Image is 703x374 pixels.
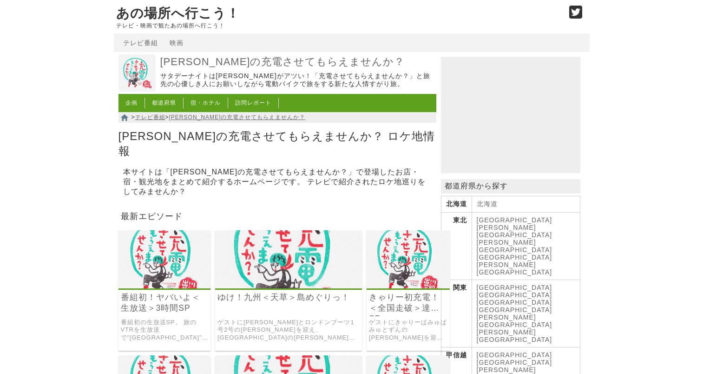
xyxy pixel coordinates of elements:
[118,112,436,123] nav: > >
[160,55,434,69] a: [PERSON_NAME]の充電させてもらえませんか？
[477,306,552,314] a: [GEOGRAPHIC_DATA]
[160,72,434,88] p: サタデーナイトは[PERSON_NAME]がアツい！「充電させてもらえませんか？」と旅先の心優しき人にお願いしながら電動バイクで旅をする新たな人情すがり旅。
[369,292,447,314] a: きゃりー初充電！＜全国走破＞達成SP
[191,100,221,106] a: 宿・ホテル
[118,85,156,93] a: 出川哲朗の充電させてもらえませんか？
[369,319,447,342] a: ゲストにきゃりーぱみゅぱみゅとずんの[PERSON_NAME]を迎え、今回の[PERSON_NAME][GEOGRAPHIC_DATA]の回で47都道府県走破達成！”金色の[GEOGRAPHIC...
[367,282,450,290] a: 出川哲朗の充電させてもらえませんか？ ついに宮城県で全国制覇！絶景の紅葉街道”金色の鳴子峡”から”日本三景松島”までズズーっと108㌔！きゃりーぱみゅぱみゅが初登場で飯尾も絶好調！ヤバいよ²SP
[441,280,472,347] th: 関東
[477,224,552,239] a: [PERSON_NAME][GEOGRAPHIC_DATA]
[477,200,498,207] a: 北海道
[477,261,552,276] a: [PERSON_NAME][GEOGRAPHIC_DATA]
[217,319,360,342] a: ゲストに[PERSON_NAME]とロンドンブーツ1号2号の[PERSON_NAME]を迎え、[GEOGRAPHIC_DATA]の[PERSON_NAME]から絶景のパワースポット・[PERSO...
[121,292,209,314] a: 番組初！ヤバいよ＜生放送＞3時間SP
[118,282,211,290] a: 出川哲朗の充電させてもらえませんか？ ワォ！”生放送”で一緒に充電みてねSPだッ！温泉天国”日田街道”をパワスポ宇戸の庄から131㌔！ですが…初の生放送に哲朗もドキドキでヤバいよ²SP
[135,114,165,120] a: テレビ番組
[118,230,211,288] img: icon-320px.png
[477,314,552,328] a: [PERSON_NAME][GEOGRAPHIC_DATA]
[477,299,552,306] a: [GEOGRAPHIC_DATA]
[477,328,536,336] a: [PERSON_NAME]
[116,6,240,20] a: あの場所へ行こう！
[477,359,552,366] a: [GEOGRAPHIC_DATA]
[118,54,156,92] img: 出川哲朗の充電させてもらえませんか？
[441,213,472,280] th: 東北
[125,100,138,106] a: 企画
[441,57,580,173] iframe: Advertisement
[152,100,176,106] a: 都道府県
[217,292,360,303] a: ゆけ！九州＜天草＞島めぐりっ！
[477,239,552,254] a: [PERSON_NAME][GEOGRAPHIC_DATA]
[477,284,552,291] a: [GEOGRAPHIC_DATA]
[235,100,271,106] a: 訪問レポート
[477,351,552,359] a: [GEOGRAPHIC_DATA]
[215,230,362,288] img: icon-320px.png
[477,291,552,299] a: [GEOGRAPHIC_DATA]
[477,254,552,261] a: [GEOGRAPHIC_DATA]
[367,230,450,288] img: icon-320px.png
[477,336,552,343] a: [GEOGRAPHIC_DATA]
[477,216,552,224] a: [GEOGRAPHIC_DATA]
[170,39,184,47] a: 映画
[118,208,436,223] h2: 最新エピソード
[118,127,436,160] h1: [PERSON_NAME]の充電させてもらえませんか？ ロケ地情報
[116,22,559,29] p: テレビ・映画で観たあの場所へ行こう！
[441,196,472,213] th: 北海道
[441,179,580,194] p: 都道府県から探す
[121,319,209,342] a: 番組初の生放送SP。 旅のVTRを生放送で”[GEOGRAPHIC_DATA]”にお邪魔して一緒に見ます。 VTRでは、ゲストに[PERSON_NAME]と[PERSON_NAME]を迎えて、[...
[123,165,432,199] p: 本サイトは「[PERSON_NAME]の充電させてもらえませんか？」で登場したお店・宿・観光地をまとめて紹介するホームページです。 テレビで紹介されたロケ地巡りをしてみませんか？
[569,11,583,19] a: Twitter (@go_thesights)
[215,282,362,290] a: 出川哲朗の充電させてもらえませんか？ ルンルンッ天草”島めぐり”！富岡城から絶景夕日パワスポ目指して114㌔！絶品グルメだらけなんですが千秋もロンブー亮も腹ペコでヤバいよ²SP
[169,114,306,120] a: [PERSON_NAME]の充電させてもらえませんか？
[123,39,158,47] a: テレビ番組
